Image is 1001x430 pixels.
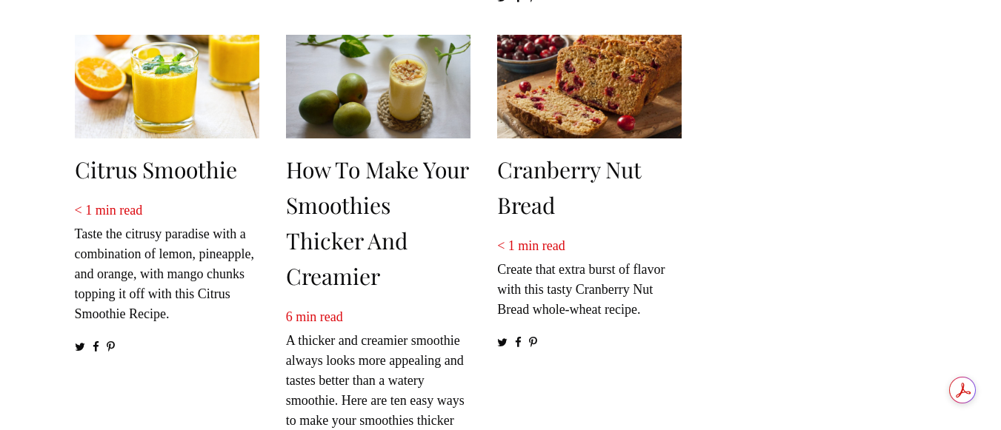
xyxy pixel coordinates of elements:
img: Citrus Smoothie [75,35,259,138]
a: Citrus Smoothie [75,155,237,184]
span: 6 [286,309,293,324]
p: Create that extra burst of flavor with this tasty Cranberry Nut Bread whole-wheat recipe. [497,236,682,320]
a: How to Make Your Smoothies Thicker and Creamier [286,155,469,291]
img: Cranberry Nut Bread [497,35,682,138]
img: How to Make Your Smoothies Thicker and Creamier [286,35,470,138]
span: < 1 [75,203,93,218]
a: Cranberry Nut Bread [497,155,642,220]
span: min read [296,309,342,324]
span: min read [518,238,565,253]
p: Taste the citrusy paradise with a combination of lemon, pineapple, and orange, with mango chunks ... [75,201,259,324]
span: < 1 [497,238,515,253]
span: min read [96,203,142,218]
